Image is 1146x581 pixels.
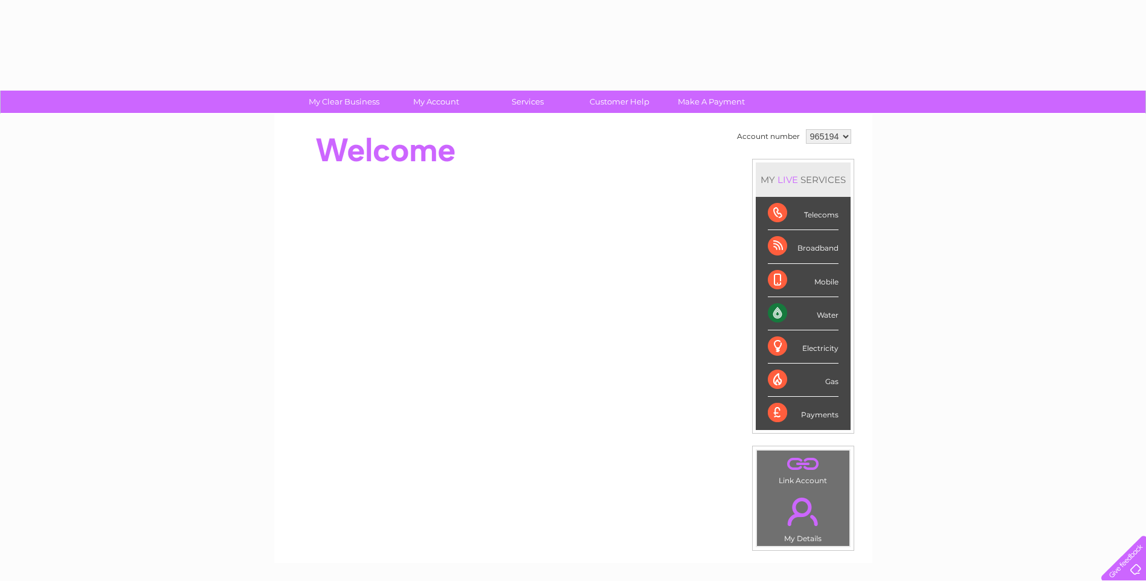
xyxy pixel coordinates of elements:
div: Payments [768,397,839,429]
div: Electricity [768,330,839,364]
a: My Clear Business [294,91,394,113]
div: Telecoms [768,197,839,230]
a: Services [478,91,578,113]
div: Broadband [768,230,839,263]
td: My Details [756,487,850,547]
a: Make A Payment [662,91,761,113]
div: Water [768,297,839,330]
td: Link Account [756,450,850,488]
div: LIVE [775,174,800,185]
a: Customer Help [570,91,669,113]
td: Account number [734,126,803,147]
div: Gas [768,364,839,397]
a: . [760,490,846,533]
a: My Account [386,91,486,113]
div: MY SERVICES [756,162,851,197]
a: . [760,454,846,475]
div: Mobile [768,264,839,297]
